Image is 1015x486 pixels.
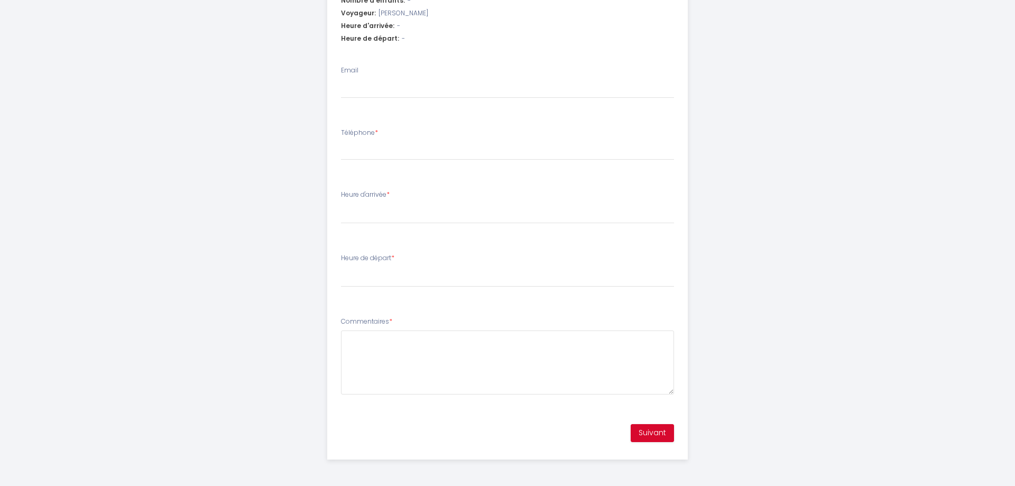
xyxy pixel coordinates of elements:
[341,34,399,44] span: Heure de départ:
[341,128,378,138] label: Téléphone
[341,317,392,327] label: Commentaires
[341,8,376,19] span: Voyageur:
[631,424,674,442] button: Suivant
[341,21,394,31] span: Heure d'arrivée:
[379,8,428,19] span: [PERSON_NAME]
[341,66,358,76] label: Email
[402,34,405,44] span: -
[397,21,400,31] span: -
[341,253,394,263] label: Heure de départ
[341,190,390,200] label: Heure d'arrivée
